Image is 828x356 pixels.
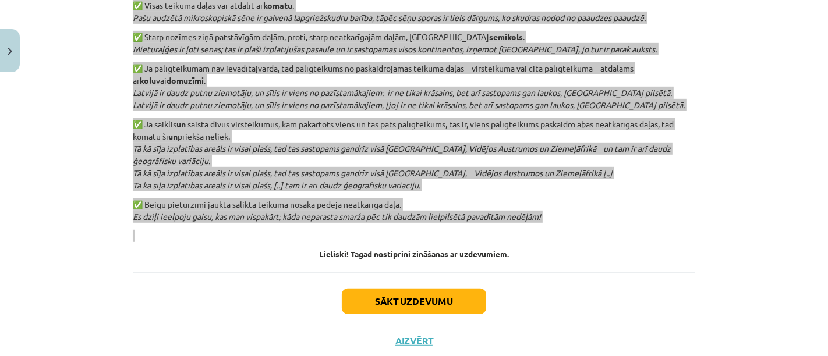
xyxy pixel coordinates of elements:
[392,335,436,347] button: Aizvērt
[342,289,486,314] button: Sākt uzdevumu
[133,12,646,23] em: Pašu audzētā mikroskopiskā sēne ir galvenā lapgriežskudru barība, tāpēc sēņu sporas ir liels dārg...
[133,87,685,110] span: Latvijā ir daudz putnu ziemotāju, un sīlis ir viens no pazīstamākajiem: ir ne tikai krāsains, bet...
[167,75,204,86] strong: domuzīmi
[133,44,657,54] em: Mieturaļģes ir ļoti senas; tās ir plaši izplatījušās pasaulē un ir sastopamas visos kontinentos, ...
[176,119,186,129] strong: un
[168,131,178,141] strong: un
[133,168,613,190] span: Tā kā sīļa izplatības areāls ir visai plašs, tad tas sastopams gandrīz visā [GEOGRAPHIC_DATA], Vi...
[133,198,695,223] p: ✅ Beigu pieturzīmi jauktā saliktā teikumā nosaka pēdējā neatkarīgā daļa.
[8,48,12,55] img: icon-close-lesson-0947bae3869378f0d4975bcd49f059093ad1ed9edebbc8119c70593378902aed.svg
[133,118,695,191] p: ✅ Ja saiklis saista divus virsteikumus, kam pakārtots viens un tas pats palīgteikums, tas ir, vie...
[133,31,695,55] p: ✅ Starp nozīmes ziņā patstāvīgām daļām, proti, starp neatkarīgajām daļām, [GEOGRAPHIC_DATA] .
[133,143,671,166] span: Tā kā sīļa izplatības areāls ir visai plašs, tad tas sastopams gandrīz visā [GEOGRAPHIC_DATA], Vi...
[140,75,156,86] strong: kolu
[489,31,523,42] strong: semikols
[133,62,695,111] p: ✅ Ja palīgteikumam nav ievadītājvārda, tad palīgteikums no paskaidrojamās teikuma daļas – virstei...
[133,211,541,222] em: Es dziļi ieelpoju gaisu, kas man vispakārt; kāda neparasta smarža pēc tik daudzām lielpilsētā pav...
[319,248,509,259] strong: Lieliski! Tagad nostiprini zināšanas ar uzdevumiem.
